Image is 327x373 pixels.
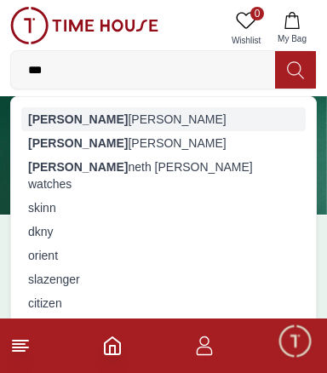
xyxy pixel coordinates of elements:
span: Wishlist [225,34,267,47]
div: dkny [21,220,306,244]
span: 0 [250,7,264,20]
div: neth [PERSON_NAME] watches [21,155,306,196]
div: skinn [21,196,306,220]
div: orient [21,244,306,267]
div: slazenger [21,267,306,291]
button: My Bag [267,7,317,50]
strong: [PERSON_NAME] [28,112,128,126]
div: [PERSON_NAME] [21,107,306,131]
div: citizen [21,291,306,315]
img: ... [10,7,158,44]
div: [PERSON_NAME] [21,131,306,155]
a: 0Wishlist [225,7,267,50]
strong: [PERSON_NAME] [28,136,128,150]
strong: [PERSON_NAME] [28,160,128,174]
div: Chat Widget [277,323,314,360]
div: westend watch [21,315,306,339]
span: My Bag [271,32,313,45]
a: Home [102,336,123,356]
